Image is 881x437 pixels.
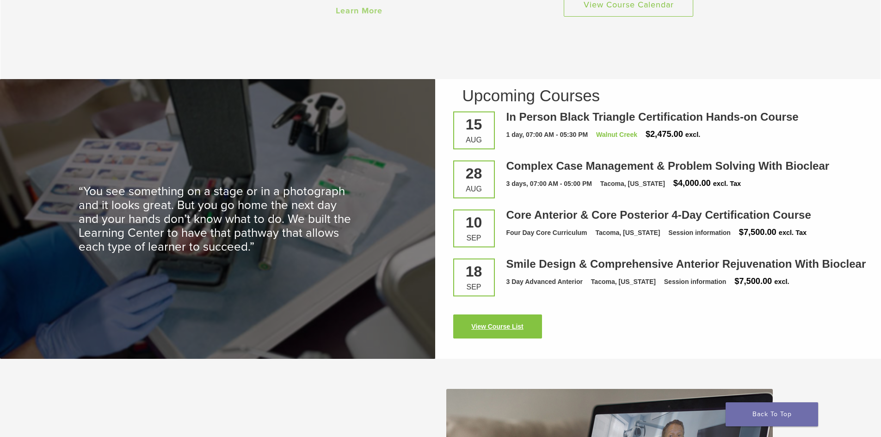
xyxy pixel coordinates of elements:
a: Smile Design & Comprehensive Anterior Rejuvenation With Bioclear [506,258,866,270]
span: $4,000.00 [673,178,711,188]
div: 3 Day Advanced Anterior [506,277,583,287]
span: $7,500.00 [734,277,772,286]
a: Core Anterior & Core Posterior 4-Day Certification Course [506,209,811,221]
div: Aug [461,136,487,144]
a: Complex Case Management & Problem Solving With Bioclear [506,160,830,172]
div: 1 day, 07:00 AM - 05:30 PM [506,130,588,140]
a: In Person Black Triangle Certification Hands-on Course [506,111,799,123]
div: Sep [461,283,487,291]
div: Tacoma, [US_STATE] [591,277,656,287]
a: Learn More [336,6,382,16]
a: View Course List [453,314,542,339]
div: Aug [461,185,487,193]
div: 3 days, 07:00 AM - 05:00 PM [506,179,592,189]
h2: Upcoming Courses [462,87,865,104]
span: $7,500.00 [739,228,776,237]
div: Tacoma, [US_STATE] [595,228,660,238]
p: “You see something on a stage or in a photograph and it looks great. But you go home the next day... [79,185,356,254]
div: 15 [461,117,487,132]
span: excl. [774,278,789,285]
div: Session information [664,277,727,287]
div: Session information [668,228,731,238]
a: Walnut Creek [596,131,637,138]
div: Four Day Core Curriculum [506,228,587,238]
div: Tacoma, [US_STATE] [600,179,665,189]
span: excl. [685,131,700,138]
a: Back To Top [726,402,818,426]
span: excl. Tax [713,180,741,187]
div: 10 [461,215,487,230]
span: excl. Tax [779,229,807,236]
div: 28 [461,166,487,181]
div: Sep [461,234,487,242]
div: 18 [461,264,487,279]
span: $2,475.00 [646,129,683,139]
